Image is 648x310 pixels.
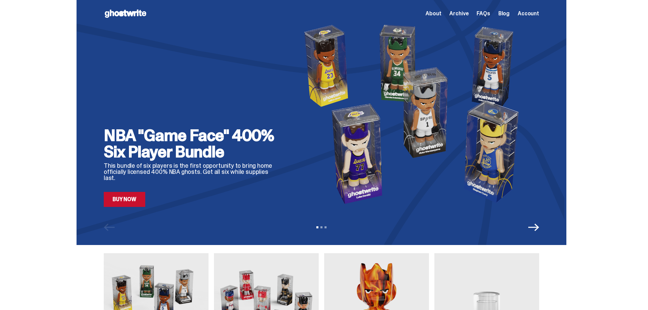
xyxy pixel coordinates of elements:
[518,11,539,16] a: Account
[320,226,322,228] button: View slide 2
[104,127,281,160] h2: NBA "Game Face" 400% Six Player Bundle
[528,222,539,233] button: Next
[449,11,468,16] a: Archive
[316,226,318,228] button: View slide 1
[498,11,510,16] a: Blog
[477,11,490,16] a: FAQs
[104,163,281,181] p: This bundle of six players is the first opportunity to bring home officially licensed 400% NBA gh...
[292,21,539,207] img: NBA "Game Face" 400% Six Player Bundle
[325,226,327,228] button: View slide 3
[426,11,441,16] a: About
[104,192,145,207] a: Buy Now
